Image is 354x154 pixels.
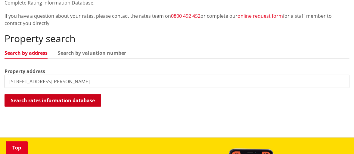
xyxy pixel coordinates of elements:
[5,75,349,88] input: e.g. Duke Street NGARUAWAHIA
[5,94,101,107] button: Search rates information database
[5,68,45,75] label: Property address
[5,51,48,55] a: Search by address
[326,129,348,150] iframe: Messenger Launcher
[6,141,28,154] a: Top
[238,13,283,19] a: online request form
[58,51,126,55] a: Search by valuation number
[5,12,349,27] p: If you have a question about your rates, please contact the rates team on or complete our for a s...
[171,13,200,19] a: 0800 492 452
[5,33,349,44] h2: Property search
